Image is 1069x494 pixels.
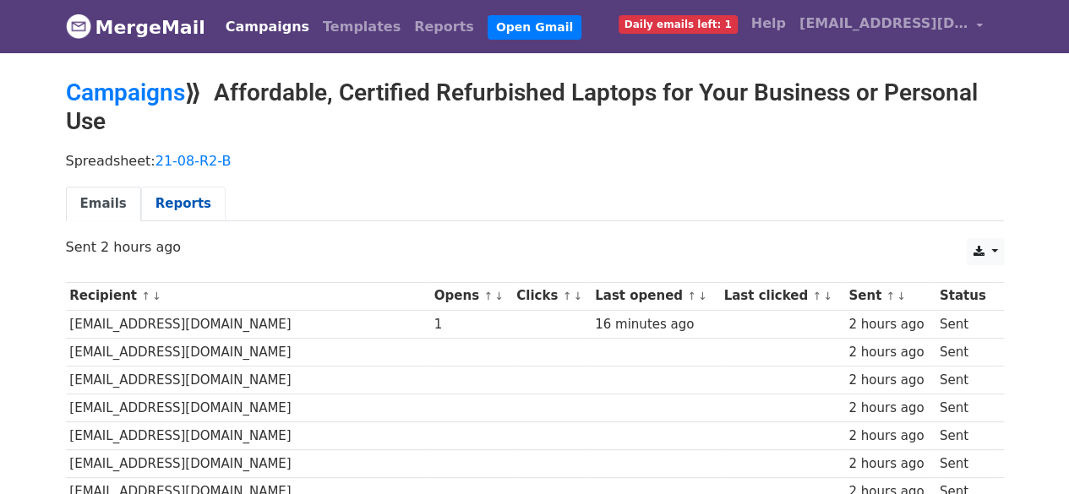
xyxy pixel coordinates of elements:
div: 16 minutes ago [595,315,716,334]
th: Opens [430,282,512,310]
a: Campaigns [66,79,185,106]
a: Open Gmail [488,15,581,40]
div: 2 hours ago [848,343,931,362]
a: ↑ [812,290,821,302]
span: Daily emails left: 1 [619,15,738,34]
td: [EMAIL_ADDRESS][DOMAIN_NAME] [66,366,430,394]
a: ↓ [494,290,504,302]
th: Status [935,282,995,310]
a: ↓ [573,290,582,302]
div: 2 hours ago [848,426,931,446]
a: ↑ [141,290,150,302]
a: ↓ [823,290,832,302]
td: Sent [935,422,995,450]
a: Daily emails left: 1 [612,7,744,41]
td: [EMAIL_ADDRESS][DOMAIN_NAME] [66,338,430,366]
td: Sent [935,366,995,394]
a: Emails [66,187,141,221]
p: Sent 2 hours ago [66,238,1004,256]
p: Spreadsheet: [66,152,1004,170]
a: ↑ [562,290,571,302]
th: Clicks [512,282,591,310]
a: Reports [407,10,481,44]
iframe: Chat Widget [984,413,1069,494]
a: ↓ [698,290,707,302]
td: Sent [935,310,995,338]
th: Last opened [591,282,719,310]
a: MergeMail [66,9,205,45]
a: Templates [316,10,407,44]
td: Sent [935,394,995,422]
div: 2 hours ago [848,315,931,334]
div: 1 [434,315,509,334]
td: Sent [935,338,995,366]
th: Sent [844,282,935,310]
td: [EMAIL_ADDRESS][DOMAIN_NAME] [66,310,430,338]
a: ↓ [152,290,161,302]
a: ↑ [886,290,895,302]
th: Recipient [66,282,430,310]
a: 21-08-R2-B [155,153,232,169]
td: [EMAIL_ADDRESS][DOMAIN_NAME] [66,450,430,478]
div: 2 hours ago [848,454,931,474]
div: 2 hours ago [848,371,931,390]
th: Last clicked [720,282,845,310]
a: [EMAIL_ADDRESS][DOMAIN_NAME] [793,7,990,46]
a: Reports [141,187,226,221]
td: [EMAIL_ADDRESS][DOMAIN_NAME] [66,394,430,422]
img: MergeMail logo [66,14,91,39]
span: [EMAIL_ADDRESS][DOMAIN_NAME] [799,14,968,34]
a: ↓ [897,290,906,302]
a: Help [744,7,793,41]
div: 2 hours ago [848,399,931,418]
a: ↑ [687,290,696,302]
h2: ⟫ Affordable, Certified Refurbished Laptops for Your Business or Personal Use [66,79,1004,135]
a: ↑ [483,290,493,302]
td: [EMAIL_ADDRESS][DOMAIN_NAME] [66,422,430,450]
td: Sent [935,450,995,478]
a: Campaigns [219,10,316,44]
